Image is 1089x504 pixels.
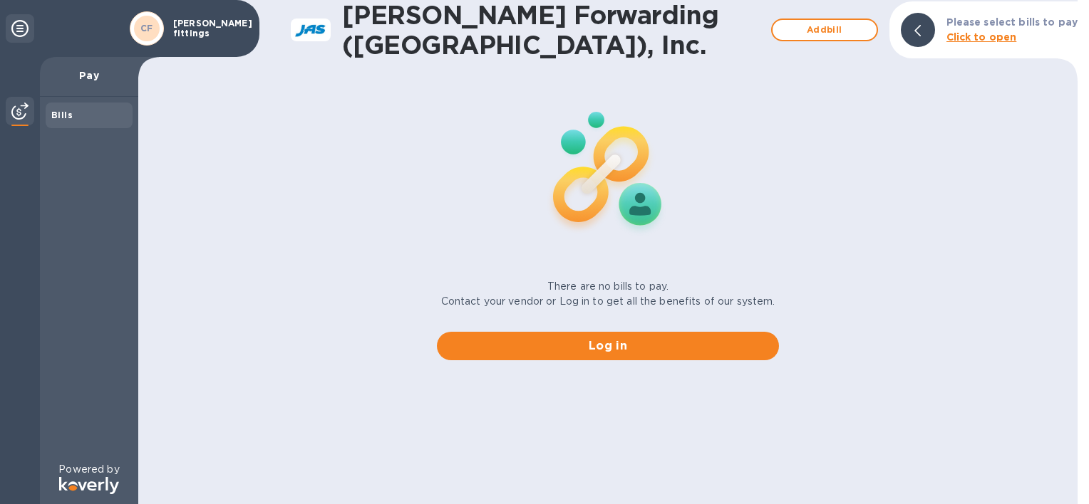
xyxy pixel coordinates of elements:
span: Log in [448,337,768,355]
p: Powered by [58,462,119,477]
b: Please select bills to pay [946,16,1078,28]
p: There are no bills to pay. Contact your vendor or Log in to get all the benefits of our system. [441,279,775,309]
span: Add bill [784,21,865,38]
p: Pay [51,68,127,83]
b: Click to open [946,31,1017,43]
p: [PERSON_NAME] fittings [173,19,244,38]
button: Log in [437,332,779,360]
button: Addbill [771,19,878,41]
b: Bills [51,110,73,120]
b: CF [140,23,153,33]
img: Logo [59,477,119,494]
